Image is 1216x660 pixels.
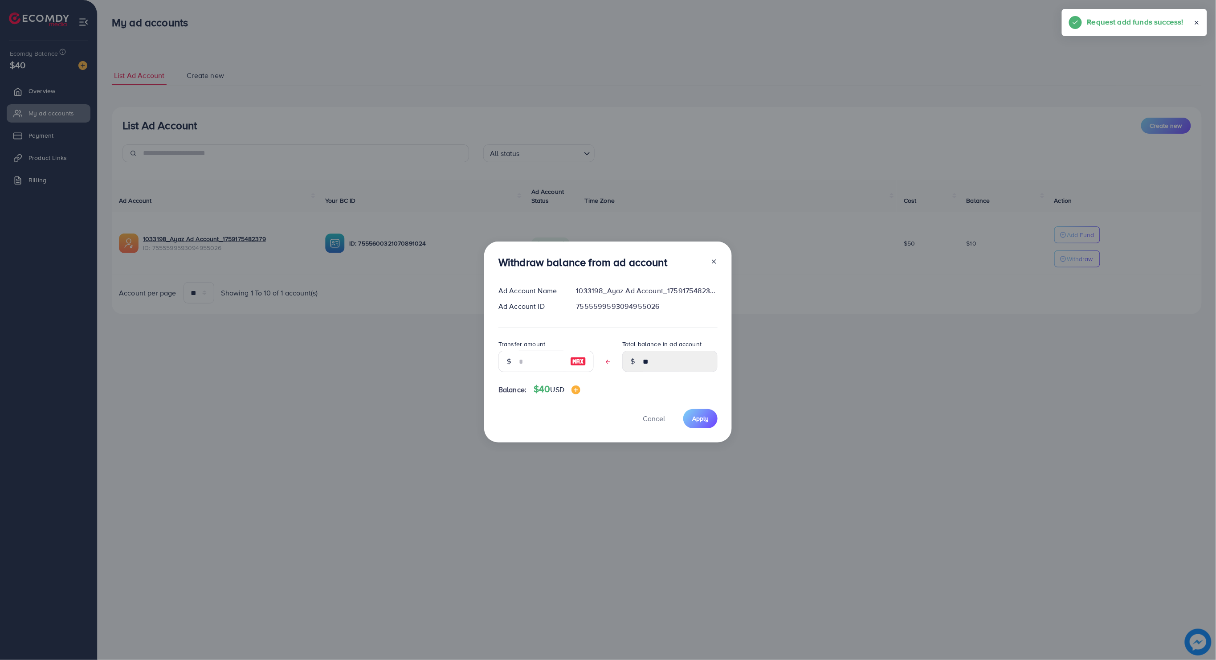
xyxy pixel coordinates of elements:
[551,385,564,394] span: USD
[1087,16,1183,28] h5: Request add funds success!
[498,385,526,395] span: Balance:
[498,340,545,348] label: Transfer amount
[571,385,580,394] img: image
[643,414,665,423] span: Cancel
[692,414,709,423] span: Apply
[622,340,702,348] label: Total balance in ad account
[534,384,580,395] h4: $40
[498,256,667,269] h3: Withdraw balance from ad account
[632,409,676,428] button: Cancel
[491,301,569,312] div: Ad Account ID
[569,286,725,296] div: 1033198_Ayaz Ad Account_1759175482379
[570,356,586,367] img: image
[683,409,718,428] button: Apply
[569,301,725,312] div: 7555599593094955026
[491,286,569,296] div: Ad Account Name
